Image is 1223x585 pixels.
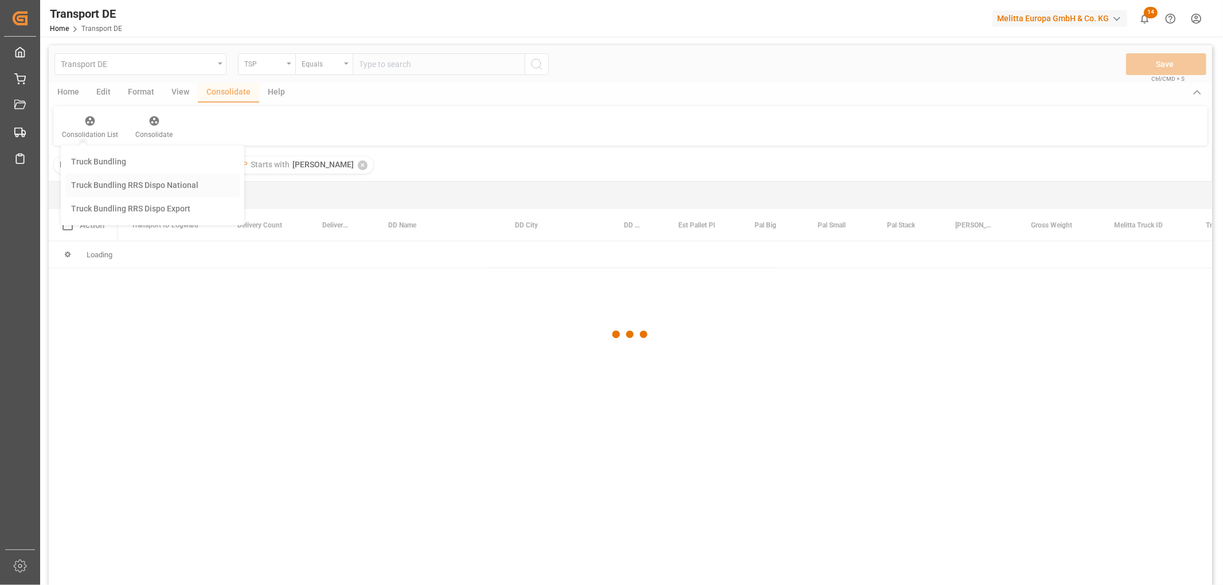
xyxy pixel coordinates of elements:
button: Help Center [1158,6,1183,32]
div: Transport DE [50,5,122,22]
span: 14 [1144,7,1158,18]
a: Home [50,25,69,33]
button: Melitta Europa GmbH & Co. KG [993,7,1132,29]
button: show 14 new notifications [1132,6,1158,32]
div: Melitta Europa GmbH & Co. KG [993,10,1127,27]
